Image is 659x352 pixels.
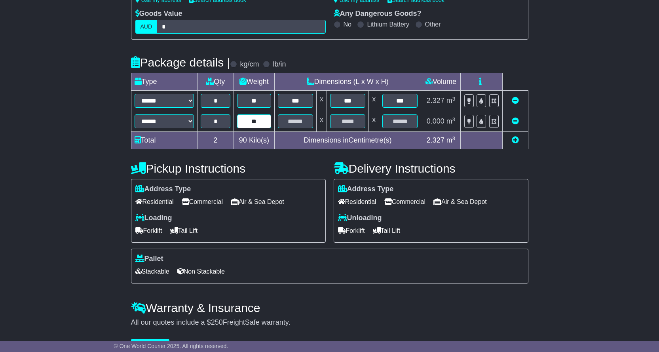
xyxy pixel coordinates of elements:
td: Dimensions (L x W x H) [274,73,421,91]
span: 2.327 [427,136,444,144]
td: Qty [197,73,234,91]
label: Goods Value [135,10,182,18]
a: Add new item [512,136,519,144]
span: Non Stackable [177,265,225,278]
td: Type [131,73,197,91]
td: Volume [421,73,461,91]
h4: Pickup Instructions [131,162,326,175]
div: All our quotes include a $ FreightSafe warranty. [131,318,528,327]
label: lb/in [273,60,286,69]
td: Kilo(s) [234,132,275,149]
sup: 3 [452,116,456,122]
span: Commercial [182,196,223,208]
label: Other [425,21,441,28]
td: Total [131,132,197,149]
label: Lithium Battery [367,21,409,28]
label: No [344,21,351,28]
span: m [446,97,456,105]
label: Any Dangerous Goods? [334,10,422,18]
h4: Warranty & Insurance [131,301,528,314]
span: 90 [239,136,247,144]
span: Tail Lift [170,225,198,237]
td: x [316,91,327,111]
label: Address Type [338,185,394,194]
span: Air & Sea Depot [433,196,487,208]
span: Residential [135,196,174,208]
label: AUD [135,20,158,34]
label: Unloading [338,214,382,223]
span: 2.327 [427,97,444,105]
sup: 3 [452,135,456,141]
span: 0.000 [427,117,444,125]
label: Pallet [135,255,163,263]
td: x [316,111,327,132]
td: x [369,91,379,111]
span: Forklift [338,225,365,237]
span: Forklift [135,225,162,237]
h4: Delivery Instructions [334,162,528,175]
h4: Package details | [131,56,230,69]
span: Air & Sea Depot [231,196,284,208]
span: Tail Lift [373,225,401,237]
label: Address Type [135,185,191,194]
span: 250 [211,318,223,326]
label: Loading [135,214,172,223]
span: © One World Courier 2025. All rights reserved. [114,343,228,349]
label: kg/cm [240,60,259,69]
span: Commercial [384,196,425,208]
a: Remove this item [512,97,519,105]
span: Residential [338,196,376,208]
span: m [446,117,456,125]
td: Dimensions in Centimetre(s) [274,132,421,149]
span: Stackable [135,265,169,278]
td: Weight [234,73,275,91]
sup: 3 [452,96,456,102]
a: Remove this item [512,117,519,125]
span: m [446,136,456,144]
td: 2 [197,132,234,149]
td: x [369,111,379,132]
